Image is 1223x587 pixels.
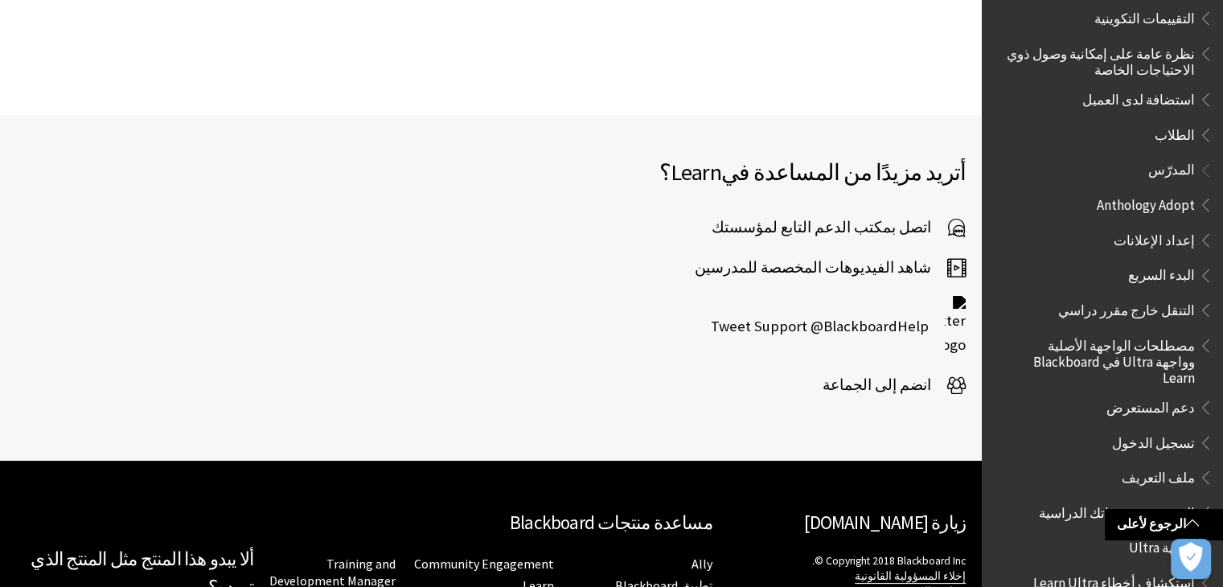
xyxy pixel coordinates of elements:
a: إخلاء المسؤولية القانونية [855,569,966,584]
span: انضم إلى الجماعة [823,373,947,397]
span: واجهة Ultra [1129,535,1195,556]
span: اتصل بمكتب الدعم التابع لمؤسستك [712,216,947,240]
a: شاهد الفيديوهات المخصصة للمدرسين [695,256,966,280]
span: نظرة عامة على إمكانية وصول ذوي الاحتياجات الخاصة [1001,40,1195,78]
a: الرجوع لأعلى [1105,509,1223,539]
button: فتح التفضيلات [1171,539,1211,579]
a: زيارة [DOMAIN_NAME] [804,511,966,534]
span: استضافة لدى العميل [1082,86,1195,108]
span: الطلاب [1155,121,1195,143]
span: شاهد الفيديوهات المخصصة للمدرسين [695,256,947,280]
span: إعداد الإعلانات [1114,227,1195,248]
span: البحث عن مقرراتك الدراسية [1039,499,1195,521]
img: Twitter logo [945,296,966,357]
span: دعم المستعرض [1106,394,1195,416]
span: ملف التعريف [1122,464,1195,486]
a: انضم إلى الجماعة [823,373,966,397]
a: Twitter logo Tweet Support @BlackboardHelp [711,296,966,357]
span: Learn [671,158,721,187]
h2: مساعدة منتجات Blackboard [253,509,712,537]
span: Anthology Adopt [1097,191,1195,213]
h2: أتريد مزيدًا من المساعدة في ؟ [491,155,966,189]
span: التقييمات التكوينية [1094,5,1195,27]
span: تسجيل الدخول [1112,429,1195,451]
a: اتصل بمكتب الدعم التابع لمؤسستك [712,216,966,240]
span: التنقل خارج مقرر دراسي [1058,297,1195,318]
a: Ally [692,556,712,573]
span: المدرّس [1148,157,1195,179]
span: البدء السريع [1128,262,1195,284]
a: Community Engagement [414,556,554,573]
span: Tweet Support @BlackboardHelp [711,314,945,339]
span: مصطلحات الواجهة الأصلية وواجهة Ultra في Blackboard Learn [1009,332,1195,386]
